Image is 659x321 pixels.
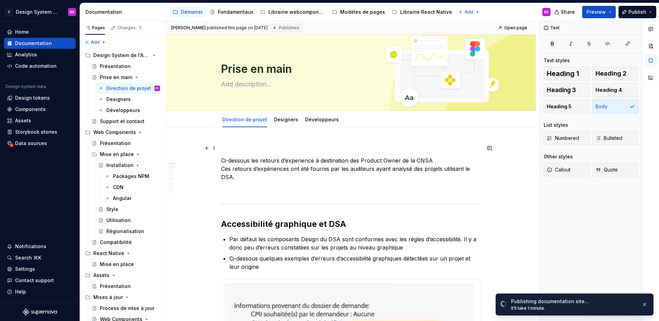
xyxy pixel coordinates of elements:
[544,67,590,80] button: Heading 1
[511,298,636,305] div: Publishing documentation site…
[23,309,57,316] svg: Supernova Logo
[100,239,132,246] div: Compatibilité
[329,7,388,18] a: Modèles de pages
[561,9,575,15] span: Share
[504,25,527,31] span: Open page
[15,63,57,69] div: Code automation
[221,219,481,230] h2: Accessibilité graphique et DSA
[15,40,52,47] div: Documentation
[596,135,622,142] span: Bulleted
[465,9,473,15] span: Add
[4,252,76,263] button: Search ⌘K
[15,117,31,124] div: Assets
[113,173,149,180] div: Packages NPM
[89,237,163,248] a: Compatibilité
[511,306,636,311] div: It’ll take 1 minute.
[1,4,78,19] button: EDesign System de l'AutonomieRS
[93,272,109,279] div: Assets
[89,149,163,160] div: Mise en place
[544,83,590,97] button: Heading 3
[15,51,37,58] div: Analytics
[15,95,50,101] div: Design tokens
[592,67,638,80] button: Heading 2
[15,277,54,284] div: Contact support
[82,37,108,47] button: Add
[4,275,76,286] button: Contact support
[117,25,142,31] div: Changes
[592,131,638,145] button: Bulleted
[89,72,163,83] a: Prise en main
[181,9,203,15] div: Démarrer
[89,138,163,149] a: Présentation
[106,228,144,235] div: Régionalisation
[102,193,163,204] a: Angular
[207,25,268,31] div: published this page on [DATE]
[102,171,163,182] a: Packages NPM
[91,40,100,45] span: Add
[85,9,163,15] div: Documentation
[16,9,60,15] div: Design System de l'Autonomie
[93,129,136,136] div: Web Components
[544,131,590,145] button: Numbered
[5,8,13,16] div: E
[207,7,256,18] a: Fondamentaux
[4,60,76,71] a: Code automation
[220,61,479,77] textarea: Prise en main
[100,118,144,125] div: Support et contact
[170,5,455,19] div: Page tree
[106,206,118,213] div: Style
[89,259,163,270] a: Mise en place
[628,9,646,15] span: Publish
[229,254,481,271] p: Ci-dessous quelques exemples d’erreurs d’accessibilité graphiques détectées sur un projet et leur...
[596,70,626,77] span: Heading 2
[544,9,549,15] div: RS
[93,250,124,257] div: React Native
[15,29,29,35] div: Home
[456,7,482,17] button: Add
[15,288,26,295] div: Help
[82,270,163,281] div: Assets
[15,129,57,135] div: Storybook stories
[551,6,579,18] button: Share
[137,25,142,31] span: 1
[618,6,656,18] button: Publish
[82,127,163,138] div: Web Components
[4,126,76,137] a: Storybook stories
[547,70,579,77] span: Heading 1
[95,94,163,105] a: Designers
[89,281,163,292] a: Présentation
[113,195,131,202] div: Angular
[100,74,132,81] div: Prise en main
[106,162,134,169] div: Installation
[106,96,131,103] div: Designers
[89,303,163,314] a: Process de mise à jour
[95,215,163,226] a: Utilisation
[274,117,298,122] a: Designers
[95,160,163,171] a: Installation
[4,104,76,115] a: Components
[4,286,76,297] button: Help
[547,87,576,93] span: Heading 3
[587,9,606,15] span: Preview
[95,105,163,116] a: Développeurs
[221,156,481,181] p: Ci-dessous les retours d’experience à destination des Product Owner de la CNSA Ces retours d’expé...
[279,25,299,31] span: Published
[4,138,76,149] a: Data sources
[100,283,131,290] div: Présentation
[113,184,124,191] div: CDN
[5,84,46,89] div: Design system data
[85,25,105,31] div: Pages
[106,217,131,224] div: Utilisation
[106,107,140,114] div: Développeurs
[171,25,206,31] span: [PERSON_NAME]
[100,305,154,312] div: Process de mise à jour
[4,49,76,60] a: Analytics
[544,153,573,160] div: Other styles
[89,116,163,127] a: Support et contact
[4,264,76,275] a: Settings
[4,38,76,49] a: Documentation
[544,163,590,177] button: Callout
[95,204,163,215] a: Style
[82,292,163,303] div: Mises à jour
[582,6,616,18] button: Preview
